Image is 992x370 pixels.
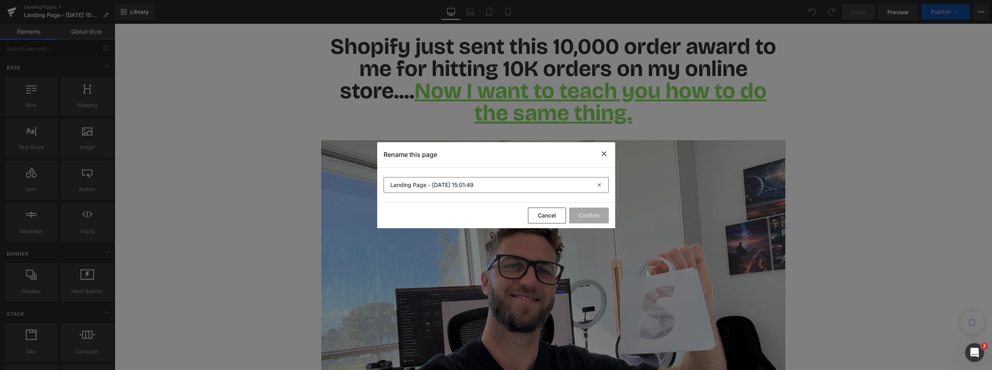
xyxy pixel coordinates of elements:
div: To enrich screen reader interactions, please activate Accessibility in Grammarly extension settings [207,12,671,101]
button: Cancel [528,208,566,223]
span: 2 [981,343,988,349]
button: Confirm [569,208,609,223]
iframe: Intercom live chat [965,343,984,362]
span: Now I want to teach you how to do the same thing. [300,54,652,103]
span: Shopify just sent this 10,000 order award to me for hitting 10K orders on my online store.... [216,10,662,103]
p: Rename this page [384,151,437,158]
